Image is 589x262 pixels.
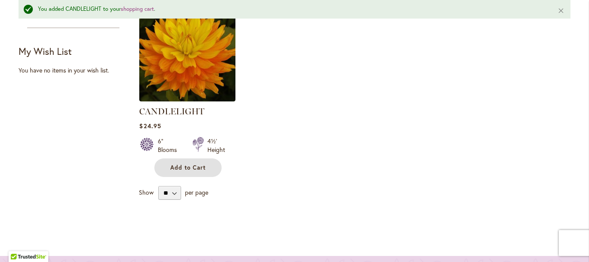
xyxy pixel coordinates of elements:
[139,5,235,101] img: CANDLELIGHT
[38,5,545,13] div: You added CANDLELIGHT to your .
[154,158,222,177] button: Add to Cart
[121,5,154,13] a: shopping cart
[170,164,206,171] span: Add to Cart
[139,188,154,196] span: Show
[139,122,161,130] span: $24.95
[158,137,182,154] div: 6" Blooms
[207,137,225,154] div: 4½' Height
[185,188,208,196] span: per page
[19,66,134,75] div: You have no items in your wish list.
[139,95,235,103] a: CANDLELIGHT
[139,106,204,117] a: CANDLELIGHT
[6,231,31,256] iframe: Launch Accessibility Center
[19,45,72,57] strong: My Wish List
